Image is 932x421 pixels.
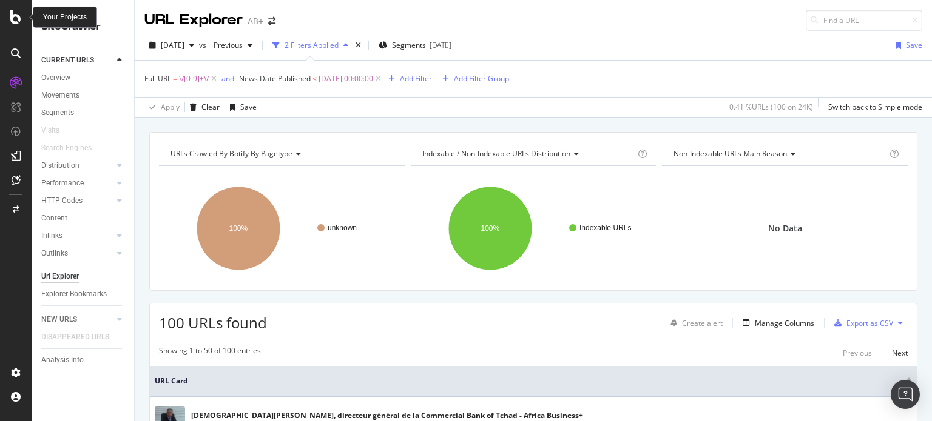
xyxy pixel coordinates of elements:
div: Switch back to Simple mode [828,102,922,112]
span: < [312,73,317,84]
a: CURRENT URLS [41,54,113,67]
button: Export as CSV [829,313,893,333]
span: Previous [209,40,243,50]
h4: URLs Crawled By Botify By pagetype [168,144,394,164]
a: NEW URLS [41,313,113,326]
div: Distribution [41,159,79,172]
div: Inlinks [41,230,62,242]
div: AB+ [248,15,263,27]
a: Distribution [41,159,113,172]
div: HTTP Codes [41,194,83,207]
a: Segments [41,107,126,119]
div: Export as CSV [846,318,893,328]
div: Visits [41,124,59,137]
span: Indexable / Non-Indexable URLs distribution [422,148,570,159]
span: \/[0-9]+\/ [179,70,209,87]
text: 100% [229,224,248,233]
div: Save [240,102,257,112]
span: URL Card [155,376,903,386]
a: Outlinks [41,247,113,260]
a: Visits [41,124,72,137]
div: Open Intercom Messenger [891,380,920,409]
a: Explorer Bookmarks [41,288,126,300]
button: Switch back to Simple mode [823,98,922,117]
svg: A chart. [159,176,402,281]
div: Your Projects [43,12,87,22]
a: Url Explorer [41,270,126,283]
button: Save [891,36,922,55]
a: Inlinks [41,230,113,242]
div: Previous [843,348,872,358]
div: URL Explorer [144,10,243,30]
a: Analysis Info [41,354,126,366]
button: Save [225,98,257,117]
button: Manage Columns [738,316,814,330]
button: Add Filter Group [437,71,509,86]
span: 2025 Aug. 25th [161,40,184,50]
a: Search Engines [41,142,104,154]
div: Segments [41,107,74,119]
a: Movements [41,89,126,102]
div: Explorer Bookmarks [41,288,107,300]
span: News Date Published [239,73,311,84]
button: Next [892,345,908,360]
div: CURRENT URLS [41,54,94,67]
div: [DATE] [430,40,451,50]
span: No Data [768,222,802,234]
span: = [173,73,177,84]
div: Movements [41,89,79,102]
div: DISAPPEARED URLS [41,331,109,343]
div: Overview [41,71,70,84]
button: Create alert [666,313,723,333]
text: 100% [481,224,499,233]
input: Find a URL [806,10,922,31]
div: Manage Columns [755,318,814,328]
button: Previous [843,345,872,360]
a: Overview [41,71,126,84]
h4: Indexable / Non-Indexable URLs Distribution [420,144,636,164]
div: Content [41,212,67,225]
div: Search Engines [41,142,92,154]
span: URLs Crawled By Botify By pagetype [171,148,292,159]
button: 2 Filters Applied [268,36,353,55]
a: Content [41,212,126,225]
button: Previous [209,36,257,55]
div: Apply [161,102,180,112]
div: Analysis Info [41,354,84,366]
span: Non-Indexable URLs Main Reason [674,148,787,159]
text: Indexable URLs [579,224,631,232]
text: unknown [328,224,357,232]
button: Add Filter [383,71,432,86]
div: 0.41 % URLs ( 100 on 24K ) [729,102,813,112]
span: Segments [392,40,426,50]
div: Outlinks [41,247,68,260]
div: arrow-right-arrow-left [268,17,275,25]
div: Next [892,348,908,358]
div: Clear [201,102,220,112]
button: Segments[DATE] [374,36,456,55]
button: Clear [185,98,220,117]
div: Url Explorer [41,270,79,283]
button: and [221,73,234,84]
div: Save [906,40,922,50]
a: HTTP Codes [41,194,113,207]
div: Showing 1 to 50 of 100 entries [159,345,261,360]
span: 100 URLs found [159,313,267,333]
button: [DATE] [144,36,199,55]
button: Apply [144,98,180,117]
div: 2 Filters Applied [285,40,339,50]
div: Add Filter Group [454,73,509,84]
div: times [353,39,363,51]
h4: Non-Indexable URLs Main Reason [671,144,887,164]
div: [DEMOGRAPHIC_DATA][PERSON_NAME], directeur général de la Commercial Bank of Tchad - Africa Business+ [191,410,583,421]
a: DISAPPEARED URLS [41,331,121,343]
div: NEW URLS [41,313,77,326]
div: A chart. [411,176,653,281]
div: Performance [41,177,84,190]
span: vs [199,40,209,50]
a: Performance [41,177,113,190]
span: Full URL [144,73,171,84]
span: [DATE] 00:00:00 [319,70,373,87]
